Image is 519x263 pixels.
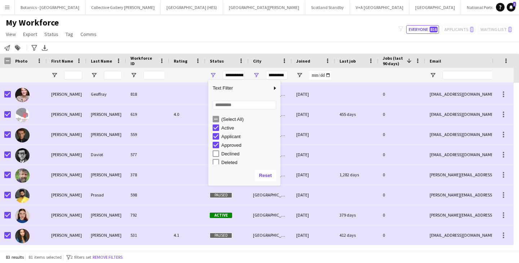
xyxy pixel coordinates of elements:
div: [PERSON_NAME] [47,165,86,185]
input: City Filter Input [266,71,288,80]
div: 0 [378,124,425,144]
button: Botanics - [GEOGRAPHIC_DATA] [15,0,85,14]
div: Filter List [208,115,280,210]
div: (Select All) [221,117,278,122]
button: [GEOGRAPHIC_DATA][PERSON_NAME] [223,0,305,14]
span: Tag [66,31,73,37]
div: 4.0 [169,104,205,124]
input: Last Name Filter Input [104,71,122,80]
span: Last Name [91,58,112,64]
button: Reset [255,170,276,181]
img: Mithun Prasad [15,189,30,203]
button: [GEOGRAPHIC_DATA] [409,0,461,14]
app-action-btn: Advanced filters [30,44,39,52]
span: Rating [174,58,187,64]
app-action-btn: Notify workforce [3,44,12,52]
div: Approved [221,142,278,148]
input: Workforce ID Filter Input [143,71,165,80]
div: Geoffray [86,84,126,104]
div: [PERSON_NAME] [47,145,86,164]
div: [DATE] [292,104,335,124]
span: Jobs (last 90 days) [383,55,404,66]
span: 816 [430,27,438,32]
div: [PERSON_NAME] [47,185,86,205]
div: [PERSON_NAME] [47,104,86,124]
div: Daviot [86,145,126,164]
div: Prasad [86,185,126,205]
button: Open Filter Menu [296,72,303,78]
button: Remove filters [91,253,124,261]
input: Joined Filter Input [309,71,331,80]
button: Open Filter Menu [51,72,58,78]
div: 379 days [335,205,378,225]
button: Open Filter Menu [430,72,436,78]
div: Active [221,125,278,131]
div: 0 [378,225,425,245]
button: Open Filter Menu [130,72,137,78]
div: [PERSON_NAME] [86,165,126,185]
div: [GEOGRAPHIC_DATA] [249,225,292,245]
span: Export [23,31,37,37]
div: Declined [221,151,278,157]
div: [DATE] [292,165,335,185]
span: Joined [296,58,310,64]
img: Matt brady [15,108,30,122]
div: [DATE] [292,205,335,225]
span: Paused [210,233,232,238]
button: Open Filter Menu [210,72,216,78]
a: 1 [507,3,515,12]
img: Michael Robert-Brown [15,168,30,183]
a: Tag [63,30,76,39]
div: 792 [126,205,169,225]
div: [DATE] [292,185,335,205]
span: Paused [210,192,232,198]
span: Comms [80,31,97,37]
button: V+A [GEOGRAPHIC_DATA] [350,0,409,14]
div: 455 days [335,104,378,124]
div: [PERSON_NAME] [47,225,86,245]
app-action-btn: Add to tag [13,44,22,52]
button: Open Filter Menu [91,72,97,78]
div: 4.1 [169,225,205,245]
div: [PERSON_NAME] [47,84,86,104]
img: MATTHEW THOMAS [15,128,30,142]
div: [PERSON_NAME] [86,225,126,245]
div: 412 days [335,225,378,245]
span: View [6,31,16,37]
input: First Name Filter Input [64,71,82,80]
span: Active [210,213,232,218]
div: [PERSON_NAME] [47,124,86,144]
button: Open Filter Menu [253,72,259,78]
div: Deleted [221,160,278,165]
span: Email [430,58,441,64]
a: Status [41,30,61,39]
button: Scotland Standby [305,0,350,14]
button: Everyone816 [406,25,439,34]
div: 1,282 days [335,165,378,185]
span: Text Filter [208,82,272,94]
div: [PERSON_NAME] [86,124,126,144]
img: Naomi Langford [15,209,30,223]
div: Column Filter [208,80,280,186]
button: [GEOGRAPHIC_DATA] (HES) [161,0,223,14]
img: Marion Geoffray [15,88,30,102]
div: 531 [126,225,169,245]
a: View [3,30,19,39]
div: 559 [126,124,169,144]
div: [DATE] [292,225,335,245]
span: 2 filters set [71,254,91,260]
div: 0 [378,185,425,205]
span: My Workforce [6,17,59,28]
div: [DATE] [292,84,335,104]
div: Applicant [221,134,278,139]
div: 0 [378,145,425,164]
span: First Name [51,58,73,64]
div: 378 [126,165,169,185]
app-action-btn: Export XLSX [40,44,49,52]
a: Export [20,30,40,39]
div: [PERSON_NAME] [86,205,126,225]
div: [PERSON_NAME] [47,205,86,225]
div: [PERSON_NAME] [86,104,126,124]
div: 0 [378,84,425,104]
div: [GEOGRAPHIC_DATA] [249,205,292,225]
